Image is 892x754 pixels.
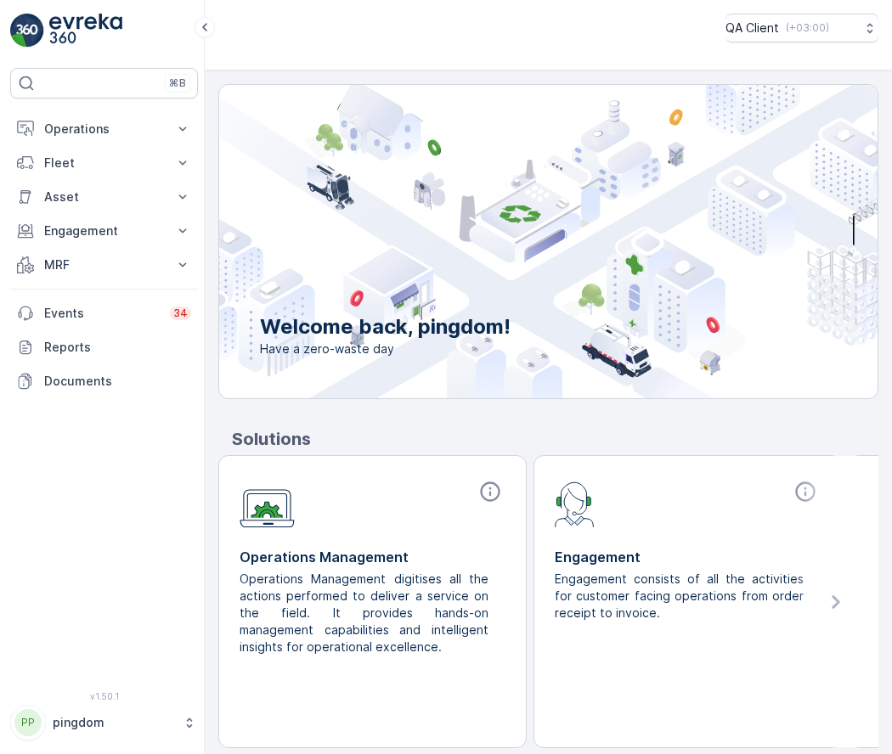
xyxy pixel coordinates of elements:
p: Operations [44,121,164,138]
p: Asset [44,188,164,205]
a: Documents [10,364,198,398]
button: QA Client(+03:00) [725,14,878,42]
button: Operations [10,112,198,146]
button: Asset [10,180,198,214]
span: v 1.50.1 [10,691,198,701]
p: Documents [44,373,191,390]
img: logo_light-DOdMpM7g.png [49,14,122,48]
p: 34 [173,307,188,320]
div: PP [14,709,42,736]
button: Engagement [10,214,198,248]
button: PPpingdom [10,705,198,740]
img: city illustration [143,85,878,398]
p: ⌘B [169,76,186,90]
a: Reports [10,330,198,364]
a: Events34 [10,296,198,330]
p: Operations Management digitises all the actions performed to deliver a service on the field. It p... [240,571,492,656]
img: module-icon [555,480,595,527]
button: MRF [10,248,198,282]
p: pingdom [53,714,174,731]
img: logo [10,14,44,48]
p: Welcome back, pingdom! [260,313,511,340]
p: Operations Management [240,547,505,567]
p: Fleet [44,155,164,172]
p: MRF [44,256,164,273]
p: Events [44,305,160,322]
p: Engagement consists of all the activities for customer facing operations from order receipt to in... [555,571,807,622]
p: Engagement [555,547,821,567]
img: module-icon [240,480,295,528]
span: Have a zero-waste day [260,340,511,357]
p: ( +03:00 ) [786,21,829,35]
p: Reports [44,339,191,356]
button: Fleet [10,146,198,180]
p: QA Client [725,20,779,37]
p: Solutions [232,426,878,452]
p: Engagement [44,222,164,239]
